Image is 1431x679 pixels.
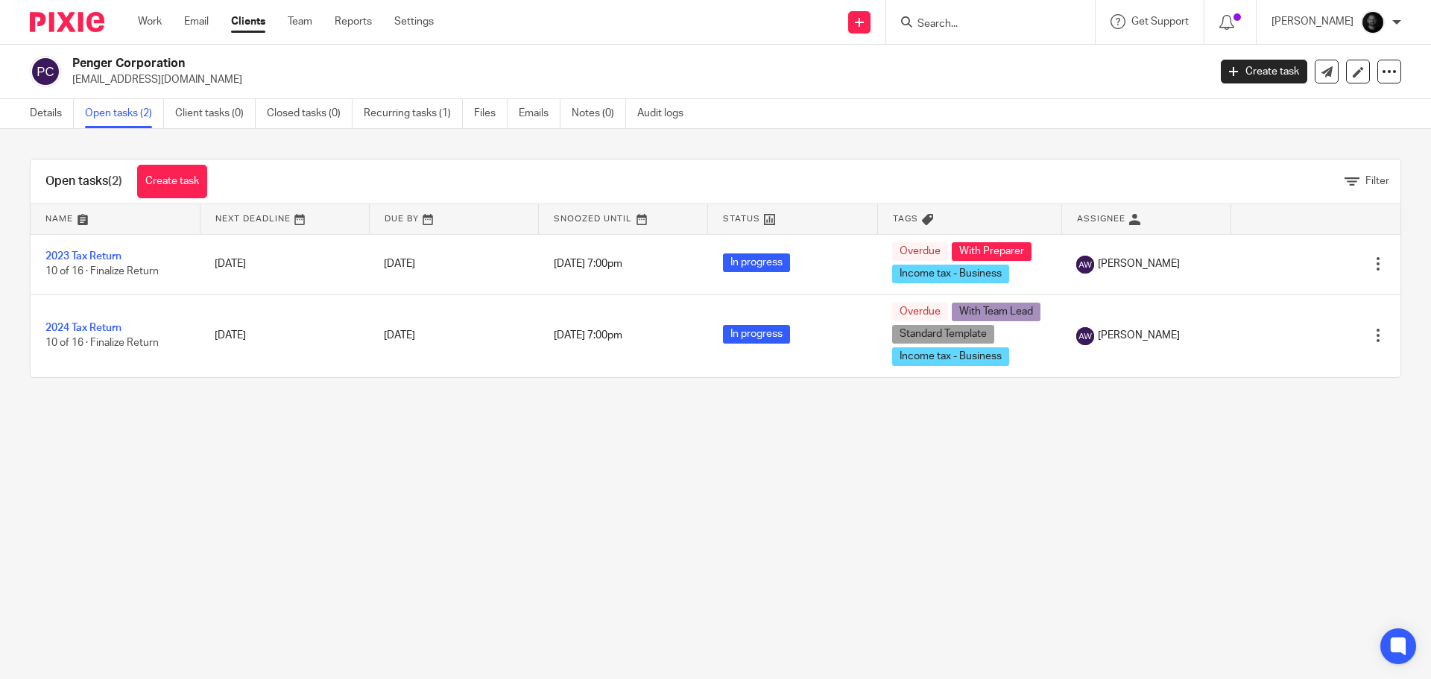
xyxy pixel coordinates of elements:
span: [PERSON_NAME] [1098,256,1180,271]
span: [DATE] 7:00pm [554,330,622,341]
a: Audit logs [637,99,695,128]
img: Chris.jpg [1361,10,1385,34]
a: Open tasks (2) [85,99,164,128]
a: 2024 Tax Return [45,323,121,333]
span: Filter [1365,176,1389,186]
input: Search [916,18,1050,31]
p: [PERSON_NAME] [1272,14,1353,29]
a: Work [138,14,162,29]
a: Details [30,99,74,128]
span: [DATE] [384,259,415,269]
a: Create task [1221,60,1307,83]
a: Emails [519,99,560,128]
img: svg%3E [1076,327,1094,345]
span: Snoozed Until [554,215,632,223]
td: [DATE] [200,234,369,294]
span: [PERSON_NAME] [1098,328,1180,343]
span: Income tax - Business [892,265,1009,283]
a: Email [184,14,209,29]
h2: Penger Corporation [72,56,973,72]
span: Tags [893,215,918,223]
span: With Preparer [952,242,1032,261]
span: (2) [108,175,122,187]
a: Notes (0) [572,99,626,128]
a: Files [474,99,508,128]
span: In progress [723,253,790,272]
a: Client tasks (0) [175,99,256,128]
h1: Open tasks [45,174,122,189]
span: Status [723,215,760,223]
span: Overdue [892,242,948,261]
a: Create task [137,165,207,198]
span: Get Support [1131,16,1189,27]
a: Settings [394,14,434,29]
span: 10 of 16 · Finalize Return [45,338,159,349]
span: [DATE] [384,330,415,341]
img: svg%3E [30,56,61,87]
span: Standard Template [892,325,994,344]
a: 2023 Tax Return [45,251,121,262]
td: [DATE] [200,294,369,377]
img: svg%3E [1076,256,1094,274]
span: Overdue [892,303,948,321]
span: [DATE] 7:00pm [554,259,622,269]
a: Closed tasks (0) [267,99,353,128]
span: In progress [723,325,790,344]
a: Recurring tasks (1) [364,99,463,128]
a: Team [288,14,312,29]
span: With Team Lead [952,303,1040,321]
p: [EMAIL_ADDRESS][DOMAIN_NAME] [72,72,1198,87]
a: Clients [231,14,265,29]
span: 10 of 16 · Finalize Return [45,267,159,277]
span: Income tax - Business [892,347,1009,366]
a: Reports [335,14,372,29]
img: Pixie [30,12,104,32]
